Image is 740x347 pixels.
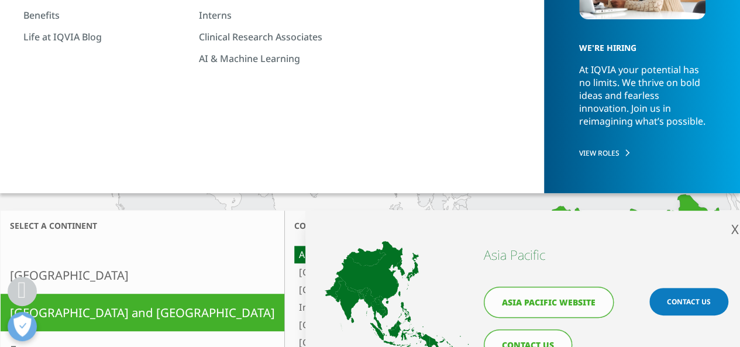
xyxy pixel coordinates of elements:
[8,312,37,341] button: Open Preferences
[667,297,711,307] span: Contact Us
[649,288,728,315] a: Contact Us
[579,63,706,138] p: At IQVIA your potential has no limits. We thrive on bold ideas and fearless innovation. Join us i...
[484,246,619,263] h4: Asia Pacific
[294,281,547,298] a: [GEOGRAPHIC_DATA]
[1,220,284,231] h3: Select a continent
[579,148,706,158] a: VIEW ROLES
[199,9,363,22] a: Interns
[731,220,739,238] span: X
[1,294,284,331] a: [GEOGRAPHIC_DATA] and [GEOGRAPHIC_DATA]
[294,316,547,334] a: [GEOGRAPHIC_DATA]
[579,22,700,63] h5: WE'RE HIRING
[294,263,547,281] a: [GEOGRAPHIC_DATA] and [GEOGRAPHIC_DATA]
[1,256,284,294] a: [GEOGRAPHIC_DATA]
[199,30,363,43] a: Clinical Research Associates
[294,246,547,263] a: Asia Pacific
[23,9,187,22] a: Benefits
[294,298,547,316] a: India
[484,287,614,318] a: Asia Pacific website
[199,52,363,65] a: AI & Machine Learning
[285,211,568,241] h3: Country
[23,30,187,43] a: Life at IQVIA Blog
